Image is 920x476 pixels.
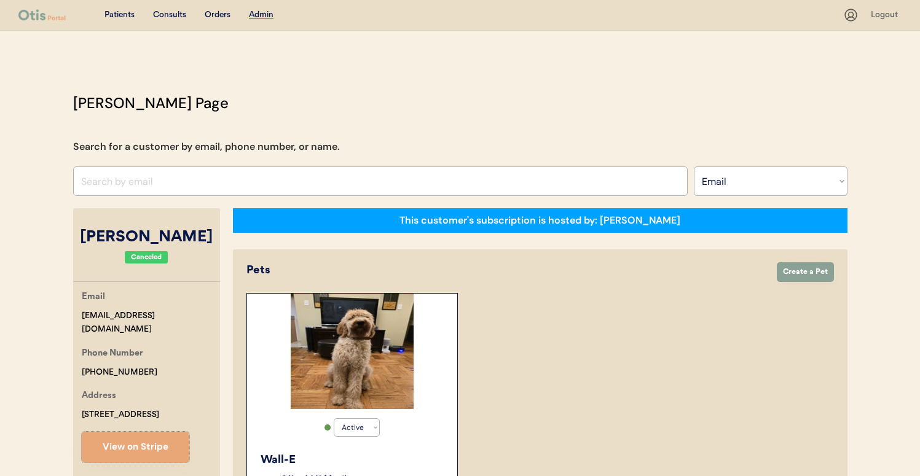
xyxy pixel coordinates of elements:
[82,432,189,462] button: View on Stripe
[261,452,445,469] div: Wall-E
[104,9,135,21] div: Patients
[73,139,340,154] div: Search for a customer by email, phone number, or name.
[82,309,220,337] div: [EMAIL_ADDRESS][DOMAIN_NAME]
[871,9,902,21] div: Logout
[205,9,230,21] div: Orders
[399,214,680,227] div: This customer's subscription is hosted by: [PERSON_NAME]
[73,226,220,249] div: [PERSON_NAME]
[249,10,273,19] u: Admin
[82,346,143,362] div: Phone Number
[73,166,688,196] input: Search by email
[153,9,186,21] div: Consults
[82,290,105,305] div: Email
[291,294,414,409] img: 1000047344-95899046-6ce7-4486-ab8f-6a8f6c812474.jpg
[777,262,834,282] button: Create a Pet
[73,92,229,114] div: [PERSON_NAME] Page
[82,365,157,380] div: [PHONE_NUMBER]
[246,262,765,279] div: Pets
[82,408,159,422] div: [STREET_ADDRESS]
[82,389,116,404] div: Address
